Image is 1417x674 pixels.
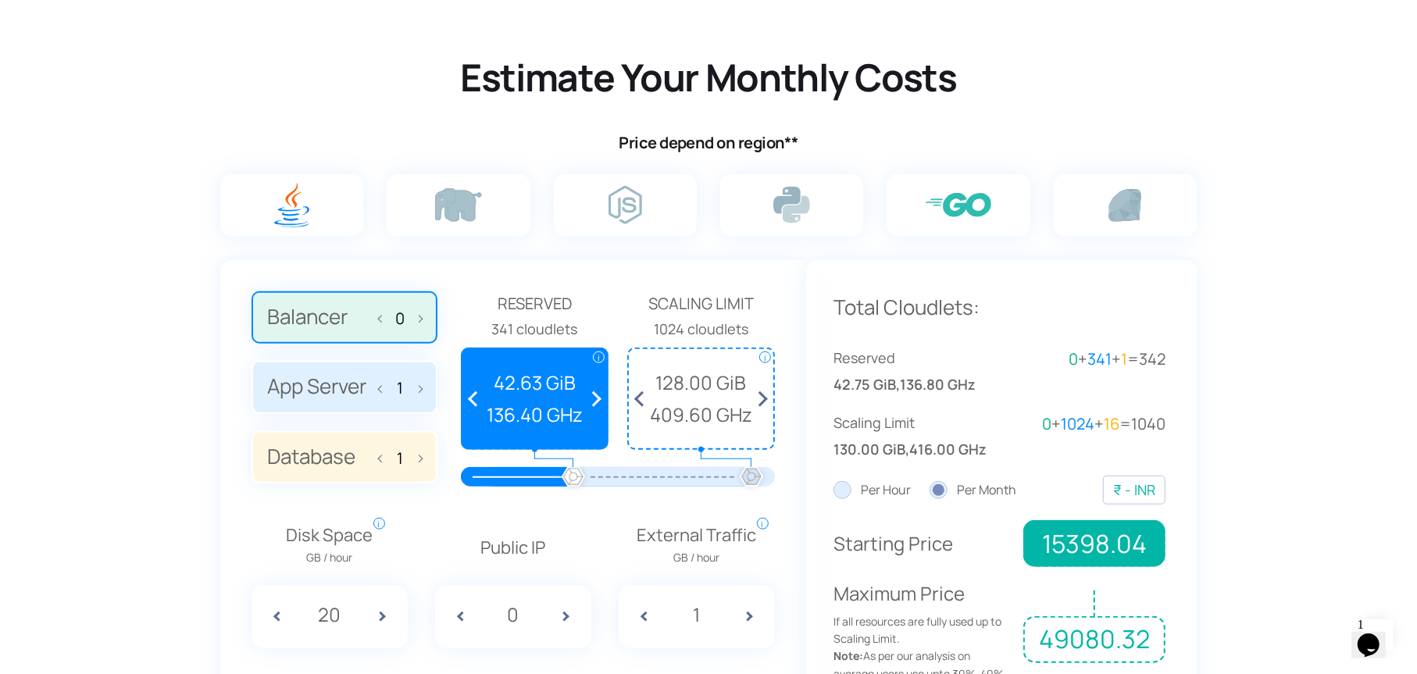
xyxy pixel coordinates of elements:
span: 49080.32 [1023,616,1165,663]
span: GB / hour [637,549,757,566]
div: 341 cloudlets [461,318,609,341]
span: Scaling Limit [627,291,775,316]
span: i [757,518,769,530]
span: Reserved [461,291,609,316]
p: Total Cloudlets: [833,291,1165,324]
span: External Traffic [637,522,757,567]
span: 0 [1042,413,1051,434]
span: 1 [1121,348,1127,369]
span: 42.75 GiB [833,373,896,396]
label: Balancer [252,291,437,344]
span: 42.63 GiB [470,368,599,398]
img: ruby [1108,189,1141,222]
img: go [926,193,991,217]
img: node [609,186,642,224]
span: Scaling Limit [833,412,1000,434]
div: + + = [1000,412,1166,437]
label: Per Month [930,480,1016,501]
span: 342 [1139,348,1165,369]
input: App Server [388,379,413,397]
div: + + = [1000,347,1166,372]
span: 1024 [1061,413,1094,434]
span: i [593,351,605,363]
span: 409.60 GHz [637,400,766,430]
div: 1024 cloudlets [627,318,775,341]
h4: Price depend on region** [216,133,1201,153]
p: Public IP [435,534,591,562]
span: Disk Space [287,522,373,567]
span: 341 [1087,348,1112,369]
iframe: chat widget [1351,612,1401,658]
span: i [759,351,771,363]
input: Balancer [388,309,413,327]
span: GB / hour [287,549,373,566]
p: Starting Price [833,529,1012,558]
span: 128.00 GiB [637,368,766,398]
span: 15398.04 [1023,520,1165,567]
div: , [833,347,1000,396]
span: 416.00 GHz [909,438,987,461]
div: ₹ - INR [1113,479,1155,501]
h2: Estimate Your Monthly Costs [216,53,1201,102]
input: Database [388,449,413,467]
div: , [833,412,1000,461]
label: Per Hour [833,480,911,501]
label: Database [252,431,437,484]
span: Reserved [833,347,1000,369]
span: i [373,518,385,530]
span: 0 [1069,348,1078,369]
span: 136.40 GHz [470,400,599,430]
img: php [435,188,482,222]
img: python [773,187,810,223]
span: 1040 [1131,413,1165,434]
strong: Note: [833,648,863,663]
span: 130.00 GiB [833,438,905,461]
img: java [274,183,309,227]
span: 16 [1104,413,1119,434]
span: 136.80 GHz [900,373,976,396]
label: App Server [252,361,437,414]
